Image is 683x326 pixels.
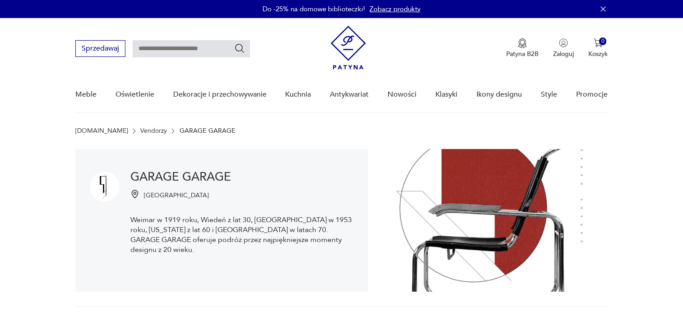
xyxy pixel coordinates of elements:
img: Ikonka użytkownika [559,38,568,47]
img: GARAGE GARAGE [368,149,608,292]
a: [DOMAIN_NAME] [75,127,128,135]
p: Do -25% na domowe biblioteczki! [263,5,365,14]
img: Ikona medalu [518,38,527,48]
img: Ikona koszyka [594,38,603,47]
button: Zaloguj [553,38,574,58]
div: 0 [599,37,607,45]
a: Kuchnia [285,77,311,112]
p: GARAGE GARAGE [180,127,235,135]
a: Ikony designu [476,77,522,112]
button: Szukaj [234,43,245,54]
img: Ikonka pinezki mapy [130,190,139,199]
p: Patyna B2B [506,50,539,58]
p: [GEOGRAPHIC_DATA] [144,191,209,200]
a: Vendorzy [140,127,167,135]
a: Dekoracje i przechowywanie [173,77,267,112]
a: Oświetlenie [115,77,154,112]
a: Nowości [388,77,416,112]
button: 0Koszyk [588,38,608,58]
a: Style [541,77,557,112]
img: GARAGE GARAGE [90,172,120,201]
p: Koszyk [588,50,608,58]
img: Patyna - sklep z meblami i dekoracjami vintage [331,26,366,70]
a: Promocje [576,77,608,112]
a: Zobacz produkty [369,5,420,14]
a: Ikona medaluPatyna B2B [506,38,539,58]
button: Sprzedawaj [75,40,125,57]
a: Antykwariat [330,77,369,112]
p: Weimar w 1919 roku, Wiedeń z lat 30, [GEOGRAPHIC_DATA] w 1953 roku, [US_STATE] z lat 60 i [GEOGRA... [130,215,354,255]
a: Meble [75,77,97,112]
p: Zaloguj [553,50,574,58]
button: Patyna B2B [506,38,539,58]
h1: GARAGE GARAGE [130,172,354,182]
a: Klasyki [435,77,457,112]
a: Sprzedawaj [75,46,125,52]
